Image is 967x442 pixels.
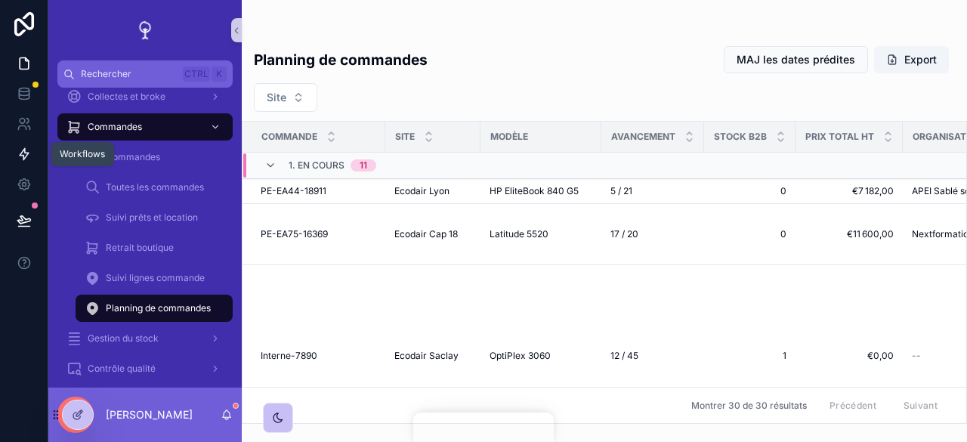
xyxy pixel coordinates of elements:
[490,228,592,240] a: Latitude 5520
[261,228,376,240] a: PE-EA75-16369
[76,174,233,201] a: Toutes les commandes
[88,332,159,345] span: Gestion du stock
[714,131,767,143] span: Stock B2B
[213,68,225,80] span: K
[737,52,855,67] span: MAJ les dates prédites
[691,400,807,412] span: Montrer 30 de 30 résultats
[261,185,326,197] span: PE-EA44-18911
[106,272,205,284] span: Suivi lignes commande
[394,228,471,240] a: Ecodair Cap 18
[490,131,528,143] span: Modèle
[261,228,328,240] span: PE-EA75-16369
[106,151,160,163] span: Commandes
[610,228,638,240] span: 17 / 20
[106,212,198,224] span: Suivi prêts et location
[490,228,548,240] span: Latitude 5520
[395,131,415,143] span: Site
[611,131,675,143] span: Avancement
[912,350,921,362] span: --
[133,18,157,42] img: App logo
[254,49,428,70] h1: Planning de commandes
[610,228,695,240] a: 17 / 20
[490,185,592,197] a: HP EliteBook 840 G5
[394,350,459,362] span: Ecodair Saclay
[805,131,874,143] span: Prix total HT
[88,121,142,133] span: Commandes
[610,185,695,197] a: 5 / 21
[490,350,551,362] span: OptiPlex 3060
[57,113,233,141] a: Commandes
[76,264,233,292] a: Suivi lignes commande
[57,325,233,352] a: Gestion du stock
[724,46,868,73] button: MAJ les dates prédites
[805,350,894,362] a: €0,00
[88,91,165,103] span: Collectes et broke
[261,350,376,362] a: Interne-7890
[57,83,233,110] a: Collectes et broke
[610,350,695,362] a: 12 / 45
[60,148,105,160] div: Workflows
[88,363,156,375] span: Contrôle qualité
[76,295,233,322] a: Planning de commandes
[254,83,317,112] button: Select Button
[57,355,233,382] a: Contrôle qualité
[713,185,786,197] a: 0
[394,228,458,240] span: Ecodair Cap 18
[874,46,949,73] button: Export
[261,131,317,143] span: Commande
[805,185,894,197] a: €7 182,00
[394,350,471,362] a: Ecodair Saclay
[394,185,450,197] span: Ecodair Lyon
[289,159,344,172] span: 1. En cours
[57,60,233,88] button: RechercherCtrlK
[106,302,211,314] span: Planning de commandes
[610,350,638,362] span: 12 / 45
[76,234,233,261] a: Retrait boutique
[106,407,193,422] p: [PERSON_NAME]
[713,350,786,362] a: 1
[490,350,592,362] a: OptiPlex 3060
[76,204,233,231] a: Suivi prêts et location
[106,242,174,254] span: Retrait boutique
[360,159,367,172] div: 11
[805,228,894,240] a: €11 600,00
[713,228,786,240] a: 0
[183,66,210,82] span: Ctrl
[48,88,242,388] div: scrollable content
[610,185,632,197] span: 5 / 21
[490,185,579,197] span: HP EliteBook 840 G5
[261,350,317,362] span: Interne-7890
[76,144,233,171] a: Commandes
[261,185,376,197] a: PE-EA44-18911
[394,185,471,197] a: Ecodair Lyon
[267,90,286,105] span: Site
[81,68,177,80] span: Rechercher
[106,181,204,193] span: Toutes les commandes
